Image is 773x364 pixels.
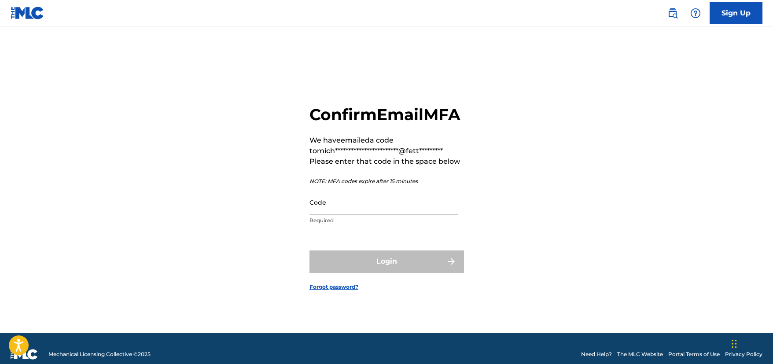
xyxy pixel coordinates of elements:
[729,322,773,364] iframe: Chat Widget
[309,156,464,167] p: Please enter that code in the space below
[617,350,663,358] a: The MLC Website
[48,350,151,358] span: Mechanical Licensing Collective © 2025
[687,4,704,22] div: Help
[309,217,458,224] p: Required
[581,350,612,358] a: Need Help?
[11,349,38,360] img: logo
[725,350,762,358] a: Privacy Policy
[309,283,358,291] a: Forgot password?
[732,331,737,357] div: Drag
[309,105,464,125] h2: Confirm Email MFA
[668,350,720,358] a: Portal Terms of Use
[710,2,762,24] a: Sign Up
[667,8,678,18] img: search
[309,177,464,185] p: NOTE: MFA codes expire after 15 minutes
[11,7,44,19] img: MLC Logo
[664,4,681,22] a: Public Search
[690,8,701,18] img: help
